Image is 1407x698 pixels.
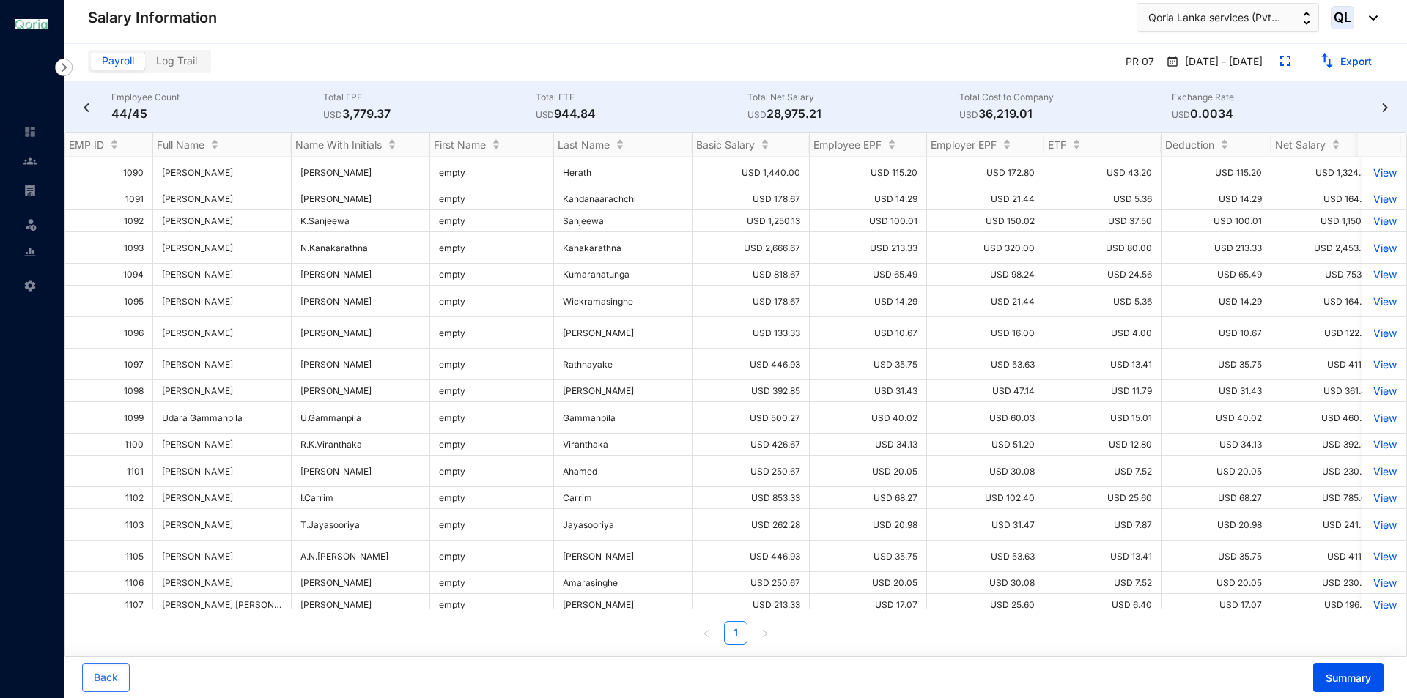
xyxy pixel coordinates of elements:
td: [PERSON_NAME] [292,594,430,616]
img: payroll-unselected.b590312f920e76f0c668.svg [23,184,37,197]
th: Net Salary [1271,133,1381,157]
p: View [1371,242,1397,254]
p: USD [323,108,342,122]
span: USD 31.47 [991,519,1035,530]
td: 1092 [65,210,153,232]
span: USD 392.85 [751,385,800,396]
span: USD 100.01 [1214,215,1262,226]
span: USD 100.01 [869,215,917,226]
p: Total EPF [323,90,535,105]
span: USD 150.02 [986,215,1035,226]
span: USD 51.20 [991,439,1035,450]
span: [PERSON_NAME] [162,167,282,178]
span: USD 250.67 [750,466,800,477]
span: USD 500.27 [750,412,800,423]
img: chevron-left-black.080a3cd1beb81d71c13fdb72827950c5.svg [79,103,94,112]
span: USD 60.03 [989,412,1035,423]
p: Salary Information [88,7,217,28]
td: [PERSON_NAME] [292,380,430,402]
span: USD 133.33 [753,327,800,338]
span: USD 20.05 [872,577,917,588]
button: left [695,621,718,645]
span: Back [94,670,118,685]
img: home-unselected.a29eae3204392db15eaf.svg [23,125,37,138]
p: View [1371,268,1397,281]
span: USD 31.43 [874,385,917,396]
span: USD 115.20 [1215,167,1262,178]
span: USD 164.38 [1323,193,1372,204]
td: 1103 [65,509,153,541]
span: [PERSON_NAME] [162,577,282,588]
button: Qoria Lanka services (Pvt... [1137,3,1319,32]
td: 1101 [65,456,153,487]
p: 944.84 [536,105,747,122]
span: USD 1,250.13 [747,215,800,226]
span: USD 7.52 [1114,577,1152,588]
span: [PERSON_NAME] [162,215,282,226]
td: 1105 [65,541,153,572]
span: USD 31.43 [1219,385,1262,396]
img: logo [15,19,48,29]
span: USD 853.33 [751,492,800,503]
img: settings-unselected.1febfda315e6e19643a1.svg [23,279,37,292]
td: [PERSON_NAME] [554,380,693,402]
td: empty [430,541,554,572]
td: empty [430,349,554,380]
span: Basic Salary [696,138,755,151]
span: USD 21.44 [991,193,1035,204]
td: 1096 [65,317,153,349]
span: Deduction [1165,138,1214,151]
td: empty [430,509,554,541]
span: USD 68.27 [1218,492,1262,503]
img: chevron-right-black.d76562a91e70cdd25423736488a1c58a.svg [1378,103,1392,112]
span: USD 34.13 [1219,439,1262,450]
a: View [1371,295,1397,308]
td: empty [430,317,554,349]
p: View [1371,166,1397,179]
span: USD 164.38 [1323,296,1372,307]
span: USD 80.00 [1106,242,1152,253]
td: empty [430,232,554,264]
td: empty [430,210,554,232]
span: USD 7.87 [1114,519,1152,530]
span: USD 1,324.80 [1315,167,1372,178]
span: USD 172.80 [986,167,1035,178]
td: Jayasooriya [554,509,693,541]
td: Ahamed [554,456,693,487]
span: USD 65.49 [873,269,917,280]
span: First Name [434,138,486,151]
td: Kumaranatunga [554,264,693,286]
span: Employee EPF [813,138,882,151]
span: USD 1,150.12 [1321,215,1372,226]
a: View [1371,576,1397,589]
img: report-unselected.e6a6b4230fc7da01f883.svg [23,245,37,259]
span: USD 14.29 [1219,296,1262,307]
td: [PERSON_NAME] [292,456,430,487]
td: 1093 [65,232,153,264]
span: Qoria Lanka services (Pvt... [1148,10,1280,26]
a: View [1371,465,1397,478]
td: 1102 [65,487,153,509]
button: Summary [1313,663,1384,692]
img: people-unselected.118708e94b43a90eceab.svg [23,155,37,168]
span: USD 17.07 [1219,599,1262,610]
td: 1107 [65,594,153,616]
span: USD 25.60 [1107,492,1152,503]
span: [PERSON_NAME] [162,296,282,307]
span: USD 241.30 [1323,519,1372,530]
td: Kanakarathna [554,232,693,264]
p: USD [747,108,767,122]
td: Herath [554,157,693,188]
th: Basic Salary [693,133,810,157]
span: USD 5.36 [1113,296,1152,307]
td: 1097 [65,349,153,380]
span: USD 818.67 [753,269,800,280]
td: empty [430,402,554,434]
a: View [1371,358,1397,371]
p: Employee Count [111,90,323,105]
span: USD 35.75 [1218,551,1262,562]
span: USD 16.00 [991,327,1035,338]
a: View [1371,519,1397,531]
